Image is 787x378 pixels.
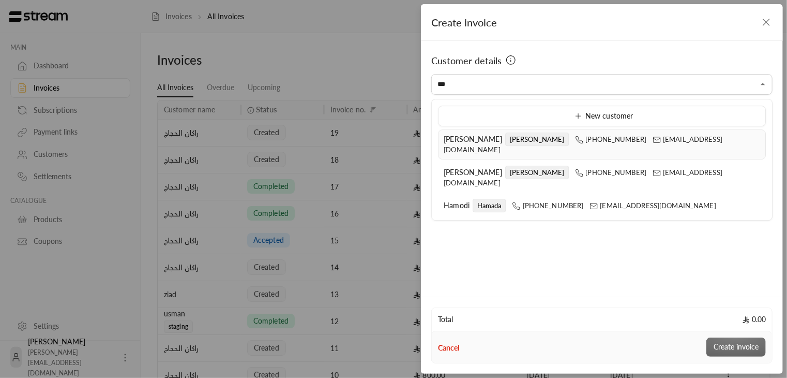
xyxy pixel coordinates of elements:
span: Customer details [431,53,502,68]
span: [PHONE_NUMBER] [576,168,647,177]
span: [PHONE_NUMBER] [512,201,584,210]
span: [EMAIL_ADDRESS][DOMAIN_NAME] [444,135,722,154]
button: Close [757,78,769,91]
span: [PHONE_NUMBER] [576,135,647,143]
span: Create invoice [431,16,497,28]
button: Cancel [438,343,459,353]
span: [EMAIL_ADDRESS][DOMAIN_NAME] [590,201,716,210]
span: [PERSON_NAME] [444,168,502,177]
span: Hamada [473,199,506,212]
span: 0.00 [743,314,766,325]
span: [PERSON_NAME] [505,166,569,179]
span: [PERSON_NAME] [505,133,569,146]
span: New customer [571,111,633,120]
span: [PERSON_NAME] [444,135,502,143]
span: Hamodi [444,201,470,210]
span: [EMAIL_ADDRESS][DOMAIN_NAME] [444,168,722,187]
span: Total [438,314,453,325]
